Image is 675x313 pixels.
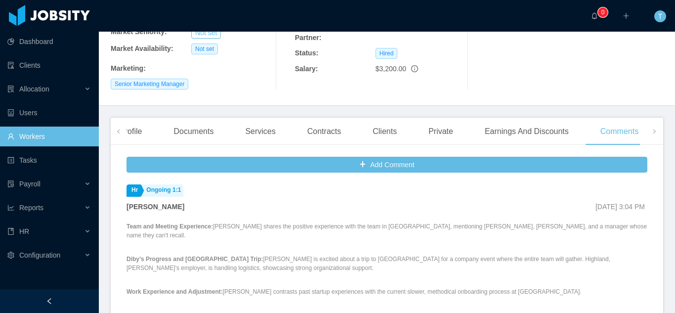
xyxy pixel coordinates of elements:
[7,252,14,259] i: icon: setting
[592,118,646,145] div: Comments
[127,203,184,211] strong: [PERSON_NAME]
[7,32,91,51] a: icon: pie-chartDashboard
[191,44,218,54] span: Not set
[295,65,318,73] b: Salary:
[19,204,43,212] span: Reports
[295,49,318,57] b: Status:
[365,118,405,145] div: Clients
[127,184,140,197] a: Hr
[19,227,29,235] span: HR
[191,27,221,39] button: Not set
[127,223,213,230] strong: Team and Meeting Experience:
[591,12,598,19] i: icon: bell
[127,287,647,296] p: [PERSON_NAME] contrasts past startup experiences with the current slower, methodical onboarding p...
[111,79,188,89] span: Senior Marketing Manager
[411,65,418,72] span: info-circle
[623,12,630,19] i: icon: plus
[376,48,398,59] span: Hired
[658,10,663,22] span: T
[598,7,608,17] sup: 0
[7,103,91,123] a: icon: robotUsers
[7,204,14,211] i: icon: line-chart
[652,129,657,134] i: icon: right
[7,180,14,187] i: icon: file-protect
[127,157,647,173] button: icon: plusAdd Comment
[7,55,91,75] a: icon: auditClients
[112,118,150,145] div: Profile
[127,288,223,295] strong: Work Experience and Adjustment:
[595,203,645,211] span: [DATE] 3:04 PM
[111,28,167,36] b: Market Seniority:
[7,150,91,170] a: icon: profileTasks
[127,256,263,263] strong: Diby’s Progress and [GEOGRAPHIC_DATA] Trip:
[19,85,49,93] span: Allocation
[127,255,647,272] p: [PERSON_NAME] is excited about a trip to [GEOGRAPHIC_DATA] for a company event where the entire t...
[127,222,647,240] p: [PERSON_NAME] shares the positive experience with the team in [GEOGRAPHIC_DATA], mentioning [PERS...
[19,180,41,188] span: Payroll
[166,118,221,145] div: Documents
[7,86,14,92] i: icon: solution
[237,118,283,145] div: Services
[477,118,577,145] div: Earnings And Discounts
[7,127,91,146] a: icon: userWorkers
[299,118,349,145] div: Contracts
[111,45,173,52] b: Market Availability:
[141,184,183,197] a: Ongoing 1:1
[19,251,60,259] span: Configuration
[116,129,121,134] i: icon: left
[7,228,14,235] i: icon: book
[376,65,406,73] span: $3,200.00
[421,118,461,145] div: Private
[111,64,146,72] b: Marketing :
